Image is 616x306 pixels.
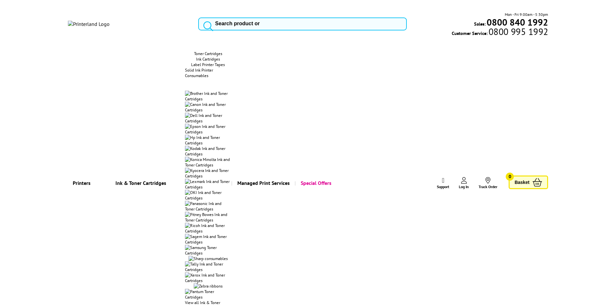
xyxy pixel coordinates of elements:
[459,184,469,189] span: Log In
[185,234,231,245] img: Sagem Ink and Toner Cartridges
[185,157,231,168] img: Konica Minolta Ink and Toner Cartridges
[185,168,231,179] img: Kyocera Ink and Toner Cartridges
[185,78,231,91] div: Shop Cartridges by Brand
[68,175,95,191] a: Printers
[189,256,228,261] img: Sharp consumables
[474,21,486,27] span: Sales:
[185,272,231,283] img: Xerox Ink and Toner Cartridges
[509,176,548,189] a: Basket 0
[437,177,449,189] a: Support
[95,175,185,191] a: Ink & Toner Cartridges
[185,67,231,78] a: Solid Ink Printer Consumables
[185,179,231,190] img: Lexmark Ink and Toner Cartridges
[185,62,231,67] a: Label Printer Tapes
[194,283,222,289] img: Zebra ribbons
[185,201,231,212] img: Panasonic Ink and Toner Cartridges
[185,91,231,102] img: Brother Ink and Toner Cartridges
[459,177,469,189] a: Log In
[487,16,548,28] b: 0800 840 1992
[185,113,231,124] img: Dell Ink and Toner Cartridges
[198,17,407,30] input: Search product or
[185,190,231,201] img: OKI Ink and Toner Cartridges
[185,212,231,223] img: Pitney Bowes Ink and Toner Cartridges
[185,102,231,113] img: Canon Ink and Toner Cartridges
[185,135,231,146] img: Hp Ink and Toner Cartridges
[506,173,514,181] span: 0
[68,21,110,27] img: Printerland Logo
[185,51,231,56] a: Toner Cartridges
[68,21,190,27] a: Printerland Logo
[514,178,529,187] span: Basket
[231,175,295,191] a: Managed Print Services
[437,184,449,189] span: Support
[185,124,231,135] img: Epson Ink and Toner Cartridges
[115,175,166,191] span: Ink & Toner Cartridges
[185,245,231,256] img: Samsung Toner Cartridges
[185,223,231,234] img: Ricoh Ink and Toner Cartridges
[185,261,231,272] img: Tally Ink and Toner Cartridges
[452,28,548,36] span: Customer Service:
[505,11,548,17] span: Mon - Fri 9:00am - 5:30pm
[185,45,231,51] div: Printer Consumables
[488,28,548,35] span: 0800 995 1992
[185,146,231,157] img: Kodak Ink and Toner Cartridges
[185,289,231,300] img: Pantum Toner Cartridges
[486,19,548,25] a: 0800 840 1992
[479,177,497,189] a: Track Order
[185,56,231,62] a: Ink Cartridges
[295,175,336,191] a: Special Offers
